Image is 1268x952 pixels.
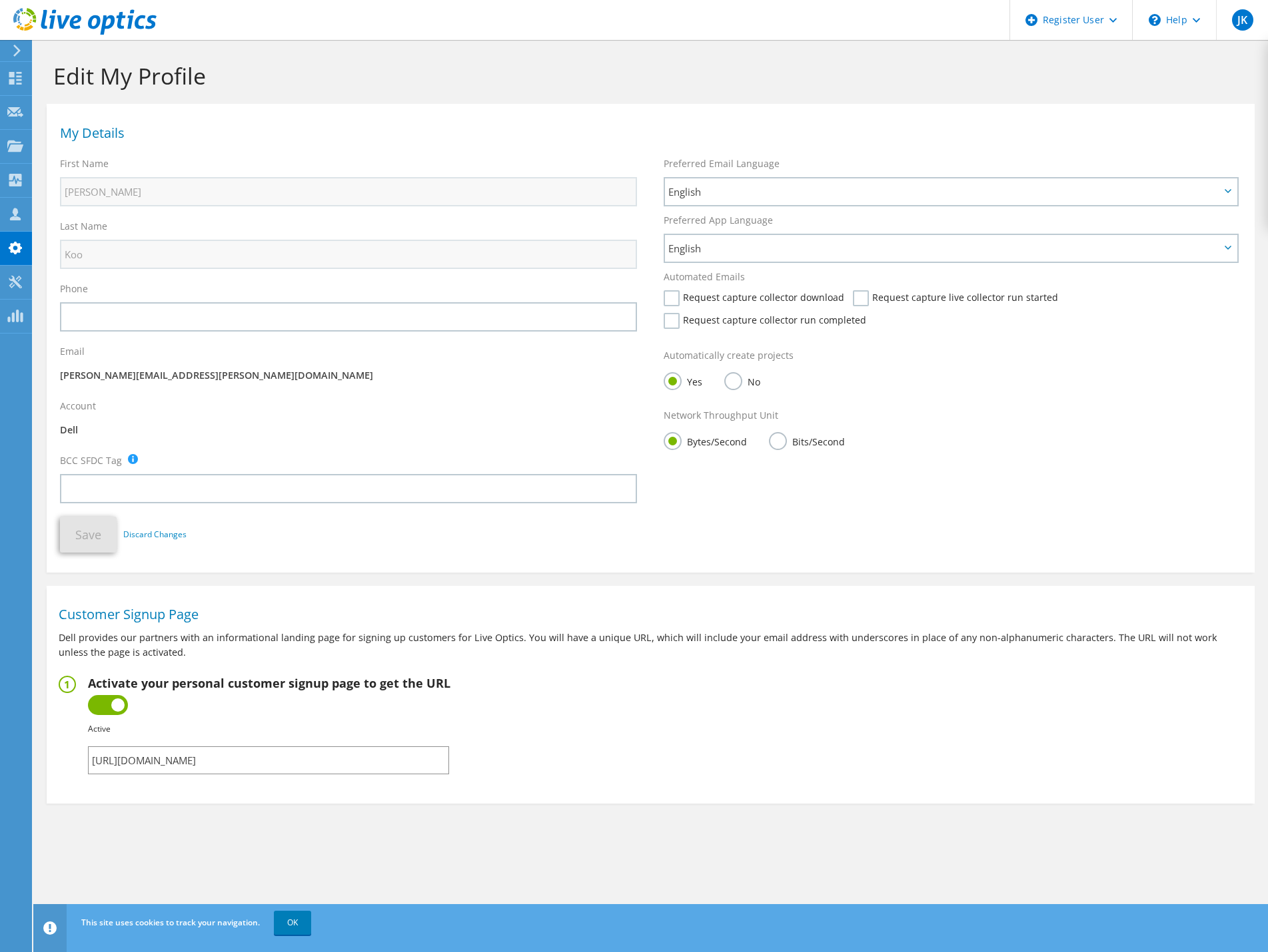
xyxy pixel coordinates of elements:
[60,126,1235,140] h1: My Details
[60,368,637,383] p: [PERSON_NAME][EMAIL_ADDRESS][PERSON_NAME][DOMAIN_NAME]
[60,454,122,467] label: BCC SFDC Tag
[59,630,1243,660] p: Dell provides our partners with an informational landing page for signing up customers for Live O...
[81,917,260,928] span: This site uses cookies to track your navigation.
[664,157,780,170] label: Preferred Email Language
[60,399,96,413] label: Account
[60,282,88,296] label: Phone
[53,62,1241,90] h1: Edit My Profile
[60,220,107,233] label: Last Name
[668,240,1220,256] span: English
[1232,9,1253,31] span: JK
[668,184,1220,200] span: English
[664,290,844,306] label: Request capture collector download
[88,676,450,690] h2: Activate your personal customer signup page to get the URL
[59,608,1236,621] h1: Customer Signup Page
[123,527,187,542] a: Discard Changes
[664,409,778,422] label: Network Throughput Unit
[664,349,794,362] label: Automatically create projects
[664,214,773,227] label: Preferred App Language
[88,723,111,734] b: Active
[60,157,109,170] label: First Name
[664,372,702,389] label: Yes
[769,432,845,449] label: Bits/Second
[724,372,760,389] label: No
[60,423,637,437] p: Dell
[664,270,745,284] label: Automated Emails
[1149,14,1161,26] svg: \n
[60,517,117,553] button: Save
[664,432,747,449] label: Bytes/Second
[853,290,1058,306] label: Request capture live collector run started
[60,345,85,358] label: Email
[274,911,311,935] a: OK
[664,313,866,329] label: Request capture collector run completed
